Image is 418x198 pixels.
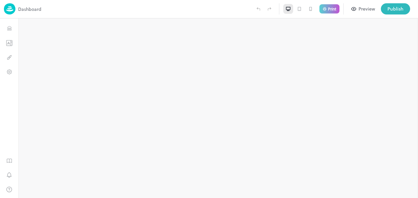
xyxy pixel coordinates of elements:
[359,5,375,12] div: Preview
[18,6,41,12] p: Dashboard
[253,3,264,14] label: Undo (Ctrl + Z)
[387,5,404,12] div: Publish
[348,3,379,14] button: Preview
[381,3,410,14] button: Publish
[4,3,15,14] img: logo-86c26b7e.jpg
[328,7,336,11] p: Print
[264,3,275,14] label: Redo (Ctrl + Y)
